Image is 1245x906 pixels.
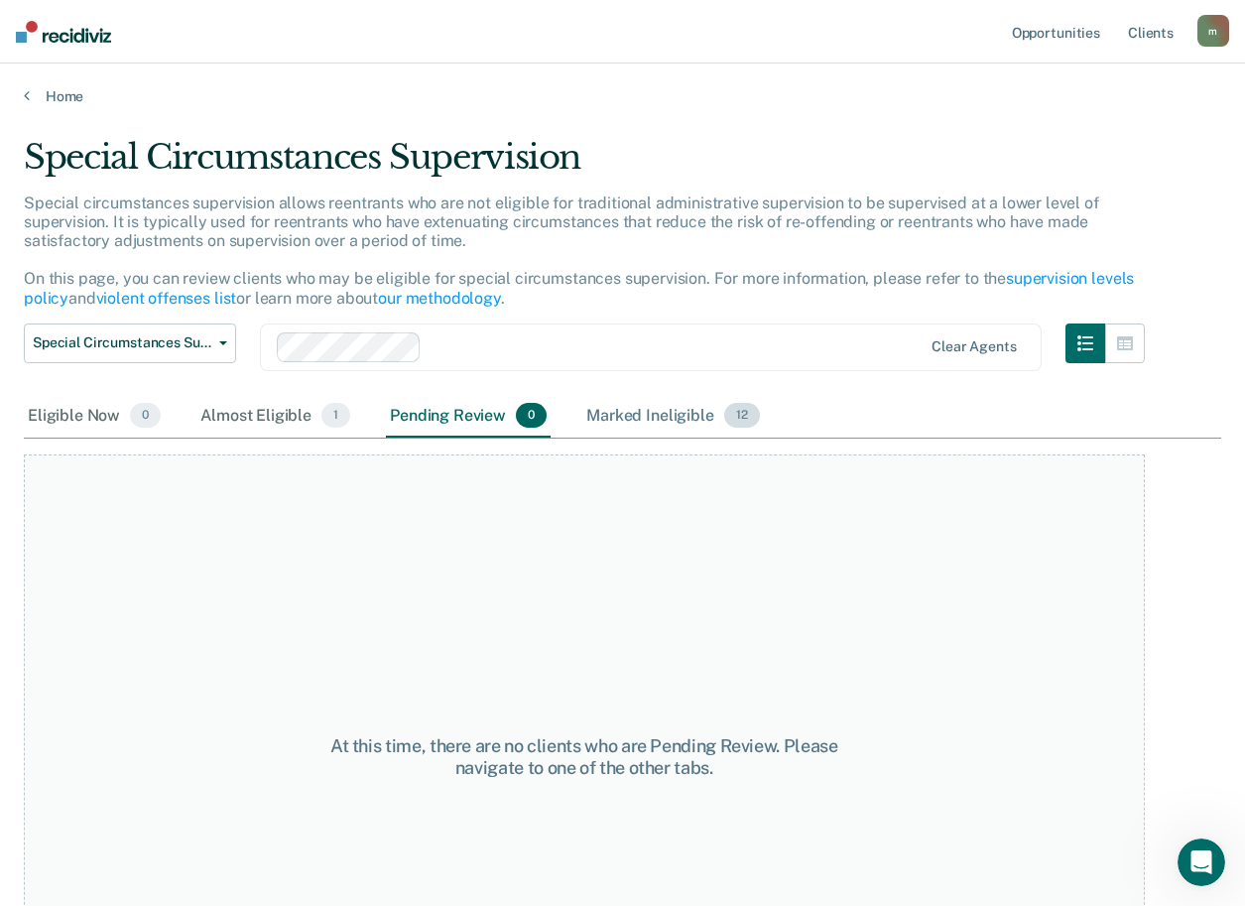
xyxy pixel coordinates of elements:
span: 0 [516,403,547,429]
p: Special circumstances supervision allows reentrants who are not eligible for traditional administ... [24,194,1134,308]
div: Clear agents [932,338,1016,355]
img: Recidiviz [16,21,111,43]
a: our methodology [378,289,501,308]
div: Almost Eligible1 [196,395,354,439]
div: Marked Ineligible12 [582,395,763,439]
span: 1 [321,403,350,429]
div: Special Circumstances Supervision [24,137,1145,194]
span: 0 [130,403,161,429]
iframe: Intercom live chat [1178,839,1225,886]
a: violent offenses list [96,289,237,308]
div: At this time, there are no clients who are Pending Review. Please navigate to one of the other tabs. [305,735,864,778]
button: Special Circumstances Supervision [24,324,236,363]
div: Pending Review0 [386,395,551,439]
span: Special Circumstances Supervision [33,334,211,351]
a: supervision levels policy [24,269,1134,307]
button: m [1197,15,1229,47]
span: 12 [724,403,760,429]
div: Eligible Now0 [24,395,165,439]
a: Home [24,87,1221,105]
